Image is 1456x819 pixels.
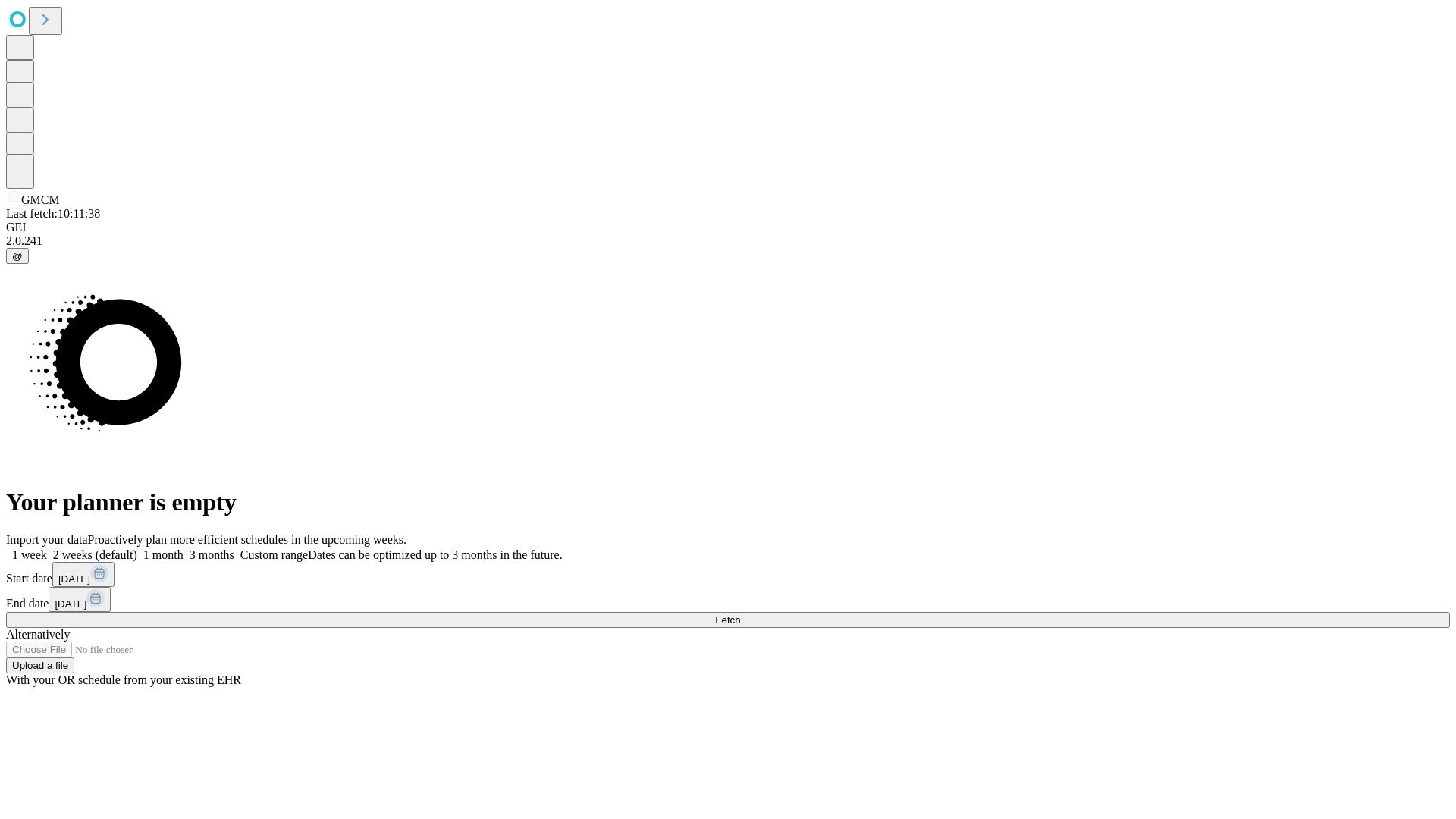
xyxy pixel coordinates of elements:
[715,614,740,626] span: Fetch
[6,488,1450,516] h1: Your planner is empty
[6,533,88,546] span: Import your data
[6,221,1450,234] div: GEI
[6,657,74,673] button: Upload a file
[6,673,241,686] span: With your OR schedule from your existing EHR
[58,573,90,585] span: [DATE]
[55,598,86,610] span: [DATE]
[12,548,47,561] span: 1 week
[308,548,562,561] span: Dates can be optimized up to 3 months in the future.
[190,548,234,561] span: 3 months
[53,548,137,561] span: 2 weeks (default)
[12,250,23,262] span: @
[21,193,60,206] span: GMCM
[6,248,29,264] button: @
[6,562,1450,587] div: Start date
[6,234,1450,248] div: 2.0.241
[6,207,100,220] span: Last fetch: 10:11:38
[6,612,1450,628] button: Fetch
[240,548,308,561] span: Custom range
[52,562,115,587] button: [DATE]
[88,533,406,546] span: Proactively plan more efficient schedules in the upcoming weeks.
[143,548,184,561] span: 1 month
[6,587,1450,612] div: End date
[6,628,70,641] span: Alternatively
[49,587,111,612] button: [DATE]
